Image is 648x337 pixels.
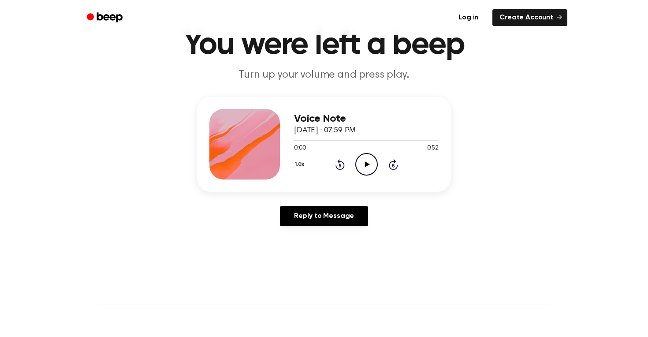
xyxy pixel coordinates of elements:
[450,7,487,28] a: Log in
[294,127,356,135] span: [DATE] · 07:59 PM
[427,144,439,153] span: 0:52
[294,157,307,172] button: 1.0x
[98,29,550,61] h1: You were left a beep
[492,9,567,26] a: Create Account
[81,9,130,26] a: Beep
[155,68,493,82] p: Turn up your volume and press play.
[294,113,439,125] h3: Voice Note
[280,206,368,226] a: Reply to Message
[294,144,305,153] span: 0:00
